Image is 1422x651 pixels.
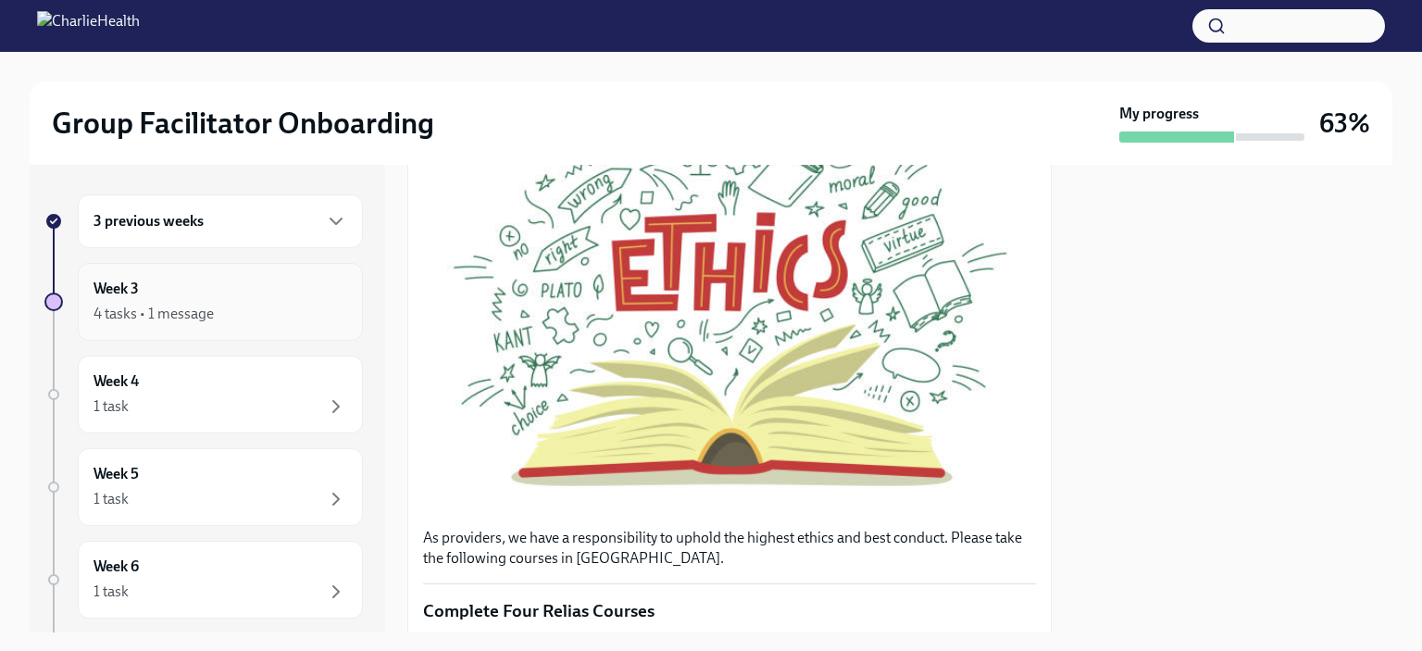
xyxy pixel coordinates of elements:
[94,489,129,509] div: 1 task
[94,279,139,299] h6: Week 3
[1319,106,1370,140] h3: 63%
[94,582,129,602] div: 1 task
[94,557,139,577] h6: Week 6
[423,528,1036,569] p: As providers, we have a responsibility to uphold the highest ethics and best conduct. Please take...
[94,211,204,232] h6: 3 previous weeks
[44,356,363,433] a: Week 41 task
[78,194,363,248] div: 3 previous weeks
[37,11,140,41] img: CharlieHealth
[44,263,363,341] a: Week 34 tasks • 1 message
[423,599,1036,623] p: Complete Four Relias Courses
[44,541,363,619] a: Week 61 task
[94,464,139,484] h6: Week 5
[44,448,363,526] a: Week 51 task
[52,105,434,142] h2: Group Facilitator Onboarding
[1119,104,1199,124] strong: My progress
[94,371,139,392] h6: Week 4
[94,396,129,417] div: 1 task
[94,304,214,324] div: 4 tasks • 1 message
[423,79,1036,512] button: Zoom image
